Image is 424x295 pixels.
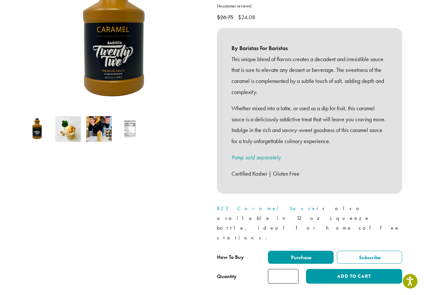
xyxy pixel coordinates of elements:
[24,116,50,142] img: Barista 22 Caramel Sauce
[217,13,220,21] span: $
[358,254,381,261] span: Subscribe
[217,13,235,21] bdi: 26.75
[217,273,237,280] div: Quantity
[232,103,388,147] p: Whether mixed into a latte, or used as a dip for fruit, this caramel sauce is a deliciously addic...
[232,154,282,161] a: Pump sold separately.
[238,13,241,21] span: $
[238,13,257,21] bdi: 24.08
[232,168,388,179] p: Certified Kosher | Gluten Free
[217,254,244,261] span: How To Buy
[306,269,402,284] button: Add to cart
[232,54,388,98] p: This unique blend of flavors creates a decadent and irresistible sauce that is sure to elevate an...
[86,116,112,142] img: Barista 22 Caramel Sauce - Image 3
[268,269,298,284] input: Product quantity
[232,43,388,54] b: By Baristas For Baristas
[217,3,402,9] a: (4customer reviews)
[218,3,221,9] span: 4
[217,204,402,243] p: is also available in 12 oz squeeze bottle, ideal for home coffee stations.
[117,116,143,142] img: Barista 22 Caramel Sauce - Image 4
[55,116,81,142] img: Barista 22 Caramel Sauce - Image 2
[290,254,311,261] span: Purchase
[217,205,317,212] a: B22 Caramel Sauce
